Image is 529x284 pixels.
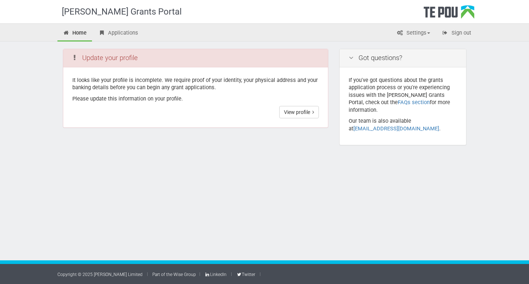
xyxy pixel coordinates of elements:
[340,49,466,67] div: Got questions?
[353,125,439,132] a: [EMAIL_ADDRESS][DOMAIN_NAME]
[72,95,319,103] p: Please update this information on your profile.
[424,5,474,23] div: Te Pou Logo
[57,272,143,277] a: Copyright © 2025 [PERSON_NAME] Limited
[349,117,457,132] p: Our team is also available at .
[279,106,319,118] a: View profile
[436,25,477,42] a: Sign out
[72,76,319,91] p: It looks like your profile is incomplete. We require proof of your identity, your physical addres...
[398,99,430,106] a: FAQs section
[63,49,328,67] div: Update your profile
[152,272,196,277] a: Part of the Wise Group
[236,272,255,277] a: Twitter
[205,272,227,277] a: LinkedIn
[93,25,144,42] a: Applications
[57,25,92,42] a: Home
[391,25,436,42] a: Settings
[349,76,457,114] p: If you've got questions about the grants application process or you're experiencing issues with t...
